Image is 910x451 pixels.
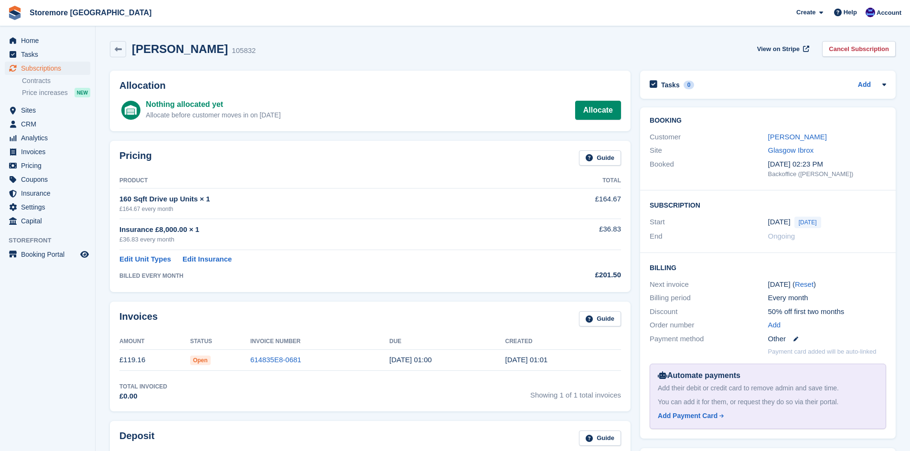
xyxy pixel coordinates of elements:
td: £164.67 [527,189,621,219]
div: £201.50 [527,270,621,281]
div: Add Payment Card [658,411,717,421]
a: menu [5,62,90,75]
a: menu [5,48,90,61]
td: £36.83 [527,219,621,250]
a: menu [5,159,90,172]
div: 105832 [232,45,256,56]
a: menu [5,214,90,228]
th: Product [119,173,527,189]
div: Automate payments [658,370,878,381]
span: Tasks [21,48,78,61]
h2: Allocation [119,80,621,91]
a: Guide [579,150,621,166]
span: Storefront [9,236,95,245]
a: menu [5,104,90,117]
p: Payment card added will be auto-linked [768,347,877,357]
time: 2025-09-04 00:01:01 UTC [505,356,548,364]
h2: Pricing [119,150,152,166]
div: Site [650,145,768,156]
a: menu [5,248,90,261]
a: menu [5,200,90,214]
span: Showing 1 of 1 total invoices [530,382,621,402]
a: menu [5,187,90,200]
span: Invoices [21,145,78,158]
div: £0.00 [119,391,167,402]
h2: Billing [650,262,886,272]
span: [DATE] [794,217,821,228]
span: Home [21,34,78,47]
a: Allocate [575,101,621,120]
a: menu [5,173,90,186]
th: Status [190,334,250,349]
a: menu [5,117,90,131]
span: Capital [21,214,78,228]
a: menu [5,131,90,145]
div: [DATE] 02:23 PM [768,159,886,170]
th: Total [527,173,621,189]
div: Payment method [650,334,768,345]
div: Start [650,217,768,228]
span: Settings [21,200,78,214]
a: Edit Insurance [182,254,232,265]
h2: Booking [650,117,886,125]
span: CRM [21,117,78,131]
div: End [650,231,768,242]
span: Booking Portal [21,248,78,261]
div: 0 [684,81,695,89]
h2: Tasks [661,81,680,89]
div: [DATE] ( ) [768,279,886,290]
span: Account [877,8,901,18]
img: stora-icon-8386f47178a22dfd0bd8f6a31ec36ba5ce8667c1dd55bd0f319d3a0aa187defe.svg [8,6,22,20]
a: View on Stripe [753,41,811,57]
a: [PERSON_NAME] [768,133,827,141]
div: Allocate before customer moves in on [DATE] [146,110,280,120]
a: menu [5,145,90,158]
a: Add Payment Card [658,411,874,421]
h2: Subscription [650,200,886,210]
time: 2025-09-05 00:00:00 UTC [389,356,432,364]
h2: [PERSON_NAME] [132,42,228,55]
span: Ongoing [768,232,795,240]
a: Add [768,320,781,331]
div: Add their debit or credit card to remove admin and save time. [658,383,878,393]
div: 160 Sqft Drive up Units × 1 [119,194,527,205]
div: Nothing allocated yet [146,99,280,110]
span: Create [796,8,815,17]
div: Backoffice ([PERSON_NAME]) [768,169,886,179]
th: Invoice Number [250,334,389,349]
div: Insurance £8,000.00 × 1 [119,224,527,235]
div: £164.67 every month [119,205,527,213]
a: Contracts [22,76,90,85]
div: Every month [768,293,886,304]
a: Guide [579,430,621,446]
span: Open [190,356,211,365]
div: Discount [650,306,768,317]
div: Next invoice [650,279,768,290]
div: Booked [650,159,768,179]
h2: Invoices [119,311,158,327]
th: Created [505,334,621,349]
span: Pricing [21,159,78,172]
div: NEW [75,88,90,97]
span: Price increases [22,88,68,97]
a: Edit Unit Types [119,254,171,265]
span: Analytics [21,131,78,145]
span: Help [844,8,857,17]
a: Storemore [GEOGRAPHIC_DATA] [26,5,155,21]
span: Sites [21,104,78,117]
div: BILLED EVERY MONTH [119,272,527,280]
a: Cancel Subscription [822,41,896,57]
a: 614835E8-0681 [250,356,301,364]
a: Guide [579,311,621,327]
td: £119.16 [119,349,190,371]
span: Insurance [21,187,78,200]
span: Coupons [21,173,78,186]
a: menu [5,34,90,47]
a: Reset [795,280,814,288]
div: £36.83 every month [119,235,527,244]
div: 50% off first two months [768,306,886,317]
time: 2025-09-04 00:00:00 UTC [768,217,791,228]
a: Add [858,80,871,91]
div: You can add it for them, or request they do so via their portal. [658,397,878,407]
h2: Deposit [119,430,154,446]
